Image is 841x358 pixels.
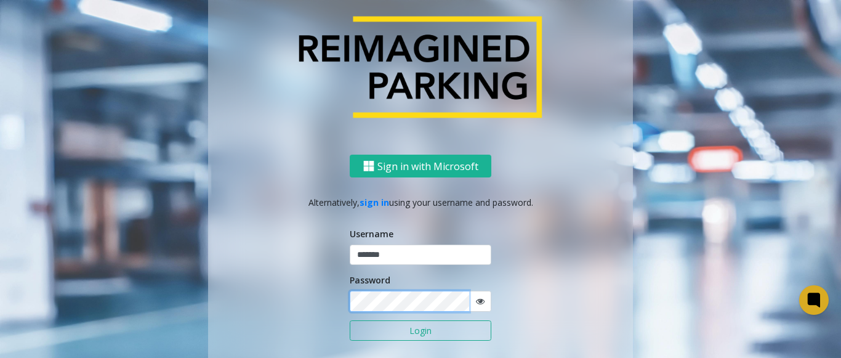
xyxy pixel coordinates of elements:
a: sign in [360,197,389,208]
label: Password [350,274,390,287]
button: Login [350,320,491,341]
label: Username [350,227,393,240]
button: Sign in with Microsoft [350,155,491,177]
p: Alternatively, using your username and password. [220,196,621,209]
